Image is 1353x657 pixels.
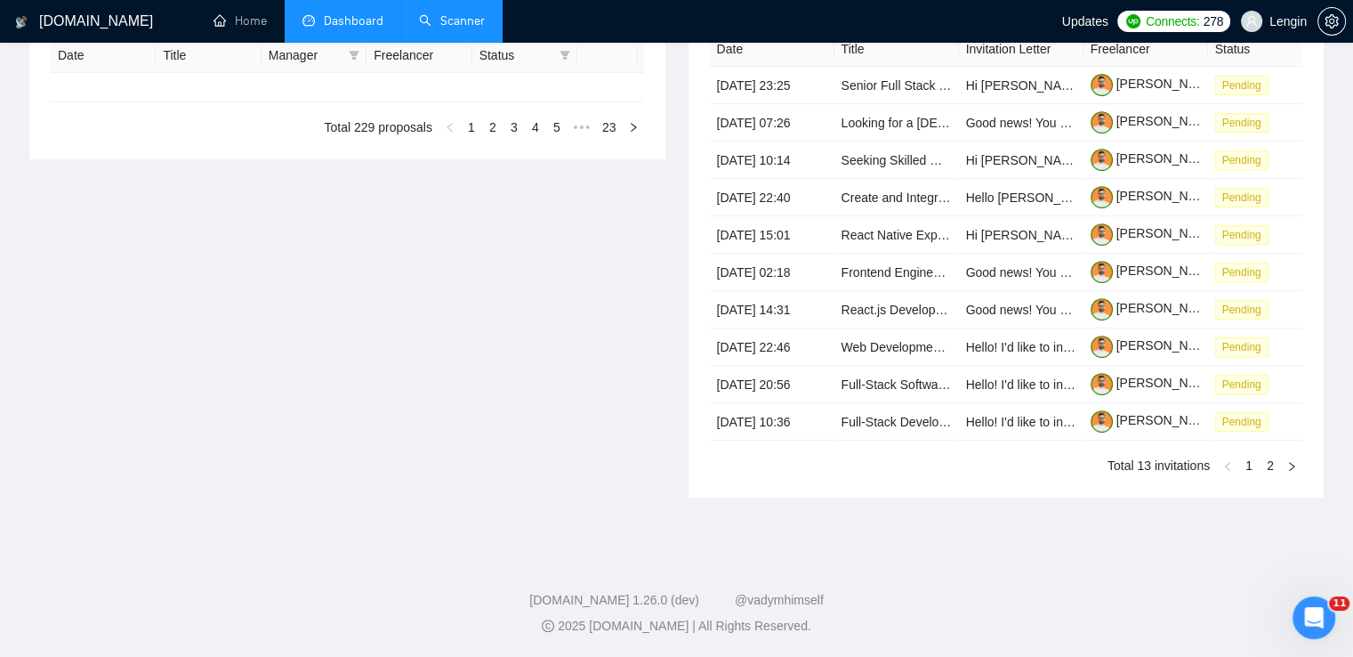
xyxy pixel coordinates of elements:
td: [DATE] 20:56 [710,366,834,403]
span: Pending [1215,225,1268,245]
img: c1NLmzrk-0pBZjOo1nLSJnOz0itNHKTdmMHAt8VIsLFzaWqqsJDJtcFyV3OYvrqgu3 [1091,336,1113,358]
a: [DOMAIN_NAME] 1.26.0 (dev) [529,593,699,607]
span: left [445,122,455,133]
a: React.js Developer for Community Platform (Discourse Expertise) [842,303,1204,317]
th: Title [156,38,261,73]
span: Pending [1215,188,1268,207]
button: left [1217,455,1238,476]
img: c1NLmzrk-0pBZjOo1nLSJnOz0itNHKTdmMHAt8VIsLFzaWqqsJDJtcFyV3OYvrqgu3 [1091,373,1113,395]
a: [PERSON_NAME] [1091,226,1219,240]
span: ••• [568,117,596,138]
span: filter [349,50,359,61]
img: upwork-logo.png [1126,14,1140,28]
a: 4 [526,118,545,137]
a: 23 [597,118,622,137]
li: 3 [503,117,525,138]
a: Looking for a [DEMOGRAPHIC_DATA] dev to build a clickable prototype [842,116,1240,130]
td: Seeking Skilled Web Designer & Developer for Roofing Company Website (WordPress/Webflow) [834,142,959,179]
td: [DATE] 10:14 [710,142,834,179]
span: Pending [1215,263,1268,282]
span: Status [479,45,552,65]
li: 2 [1260,455,1281,476]
span: right [1286,461,1297,472]
th: Freelancer [366,38,471,73]
li: Next Page [623,117,644,138]
a: homeHome [213,13,267,28]
th: Date [51,38,156,73]
a: [PERSON_NAME] [1091,77,1219,91]
img: c1NLmzrk-0pBZjOo1nLSJnOz0itNHKTdmMHAt8VIsLFzaWqqsJDJtcFyV3OYvrqgu3 [1091,410,1113,433]
td: Full-Stack Developer for Sports Matchmaking App & Venue Platform (MVP) [834,403,959,441]
span: filter [560,50,570,61]
a: Pending [1215,77,1276,92]
a: searchScanner [419,13,485,28]
span: Manager [269,45,342,65]
li: 2 [482,117,503,138]
a: [PERSON_NAME] [1091,151,1219,166]
span: Pending [1215,76,1268,95]
a: [PERSON_NAME] [1091,413,1219,427]
th: Freelancer [1083,32,1208,67]
li: 1 [461,117,482,138]
a: Full-Stack Software Engineer Needed - React Native, Node.js, TypeScript [842,377,1247,392]
li: Next Page [1281,455,1302,476]
span: Pending [1215,300,1268,320]
a: [PERSON_NAME] [1091,114,1219,128]
a: Pending [1215,115,1276,129]
img: c1NLmzrk-0pBZjOo1nLSJnOz0itNHKTdmMHAt8VIsLFzaWqqsJDJtcFyV3OYvrqgu3 [1091,223,1113,246]
td: [DATE] 07:26 [710,104,834,142]
a: 1 [462,118,481,137]
td: Senior Full Stack Developer [834,67,959,104]
td: React Native Expert for AI-Powered Pregnancy App (3D Avatar + AR) [834,216,959,254]
span: right [628,122,639,133]
td: Frontend Engineer (React) - Build the OS for Content! [834,254,959,291]
li: 1 [1238,455,1260,476]
td: [DATE] 14:31 [710,291,834,328]
span: filter [345,42,363,69]
span: user [1245,15,1258,28]
a: 1 [1239,456,1259,475]
span: Pending [1215,375,1268,394]
span: Pending [1215,113,1268,133]
a: [PERSON_NAME] [1091,338,1219,353]
a: Pending [1215,377,1276,391]
li: Previous Page [1217,455,1238,476]
div: 2025 [DOMAIN_NAME] | All Rights Reserved. [14,617,1339,636]
iframe: Intercom live chat [1293,596,1335,639]
button: right [623,117,644,138]
span: dashboard [302,14,315,27]
td: [DATE] 15:01 [710,216,834,254]
span: 11 [1329,596,1349,611]
a: Pending [1215,227,1276,241]
th: Date [710,32,834,67]
span: filter [556,42,574,69]
td: [DATE] 10:36 [710,403,834,441]
a: Pending [1215,339,1276,353]
span: Pending [1215,150,1268,170]
button: left [439,117,461,138]
button: right [1281,455,1302,476]
a: Pending [1215,190,1276,204]
li: 4 [525,117,546,138]
button: setting [1317,7,1346,36]
a: Full-Stack Developer for Sports Matchmaking App & Venue Platform (MVP) [842,415,1256,429]
span: Updates [1062,14,1108,28]
a: React Native Expert for AI-Powered Pregnancy App (3D Avatar + AR) [842,228,1223,242]
td: Web Development & Coding Expert Needed [834,328,959,366]
li: Previous Page [439,117,461,138]
img: c1NLmzrk-0pBZjOo1nLSJnOz0itNHKTdmMHAt8VIsLFzaWqqsJDJtcFyV3OYvrqgu3 [1091,261,1113,283]
a: Frontend Engineer (React) - Build the OS for Content! [842,265,1139,280]
span: Pending [1215,337,1268,357]
img: c1NLmzrk-0pBZjOo1nLSJnOz0itNHKTdmMHAt8VIsLFzaWqqsJDJtcFyV3OYvrqgu3 [1091,149,1113,171]
li: 5 [546,117,568,138]
td: [DATE] 02:18 [710,254,834,291]
td: [DATE] 22:46 [710,328,834,366]
td: Create and Integrate Custom PDF Report Generator (Figma Design + PHP Dashboard Enhancements) [834,179,959,216]
td: [DATE] 23:25 [710,67,834,104]
a: [PERSON_NAME] [1091,189,1219,203]
a: 2 [483,118,503,137]
th: Title [834,32,959,67]
li: 23 [596,117,623,138]
a: 2 [1260,456,1280,475]
li: Total 229 proposals [325,117,432,138]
